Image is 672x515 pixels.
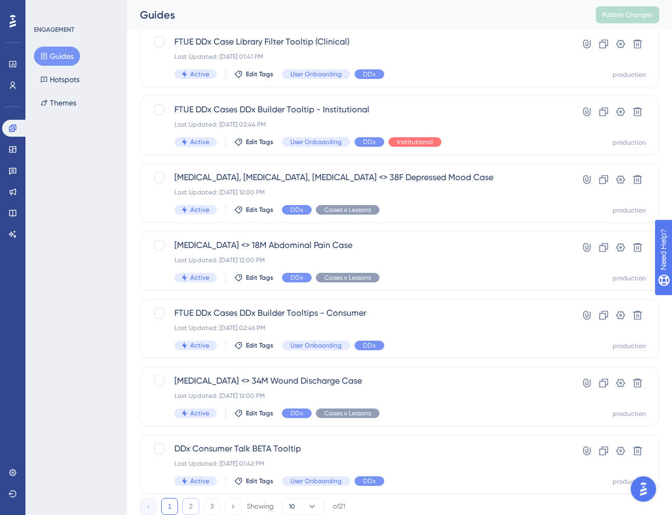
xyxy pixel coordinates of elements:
[613,410,646,418] div: production
[613,342,646,350] div: production
[290,409,303,418] span: DDx
[363,341,376,350] span: DDx
[246,138,273,146] span: Edit Tags
[282,498,324,515] button: 10
[174,324,540,332] div: Last Updated: [DATE] 02:46 PM
[174,120,540,129] div: Last Updated: [DATE] 02:44 PM
[324,273,371,282] span: Cases x Lessons
[627,473,659,505] iframe: UserGuiding AI Assistant Launcher
[289,502,295,511] span: 10
[234,70,273,78] button: Edit Tags
[174,459,540,468] div: Last Updated: [DATE] 01:42 PM
[190,138,209,146] span: Active
[174,392,540,400] div: Last Updated: [DATE] 12:00 PM
[174,256,540,264] div: Last Updated: [DATE] 12:00 PM
[246,409,273,418] span: Edit Tags
[333,502,345,511] div: of 21
[174,239,540,252] span: [MEDICAL_DATA] <> 18M Abdominal Pain Case
[190,273,209,282] span: Active
[140,7,569,22] div: Guides
[204,498,220,515] button: 3
[290,477,342,485] span: User Onboarding
[190,477,209,485] span: Active
[290,341,342,350] span: User Onboarding
[190,206,209,214] span: Active
[290,273,303,282] span: DDx
[161,498,178,515] button: 1
[190,341,209,350] span: Active
[34,70,86,89] button: Hotspots
[363,138,376,146] span: DDx
[290,138,342,146] span: User Onboarding
[174,442,540,455] span: DDx Consumer Talk BETA Tooltip
[363,477,376,485] span: DDx
[613,206,646,215] div: production
[613,138,646,147] div: production
[363,70,376,78] span: DDx
[190,409,209,418] span: Active
[613,274,646,282] div: production
[246,273,273,282] span: Edit Tags
[246,477,273,485] span: Edit Tags
[397,138,433,146] span: Institutional
[247,502,273,511] div: Showing
[174,188,540,197] div: Last Updated: [DATE] 12:00 PM
[174,375,540,387] span: [MEDICAL_DATA] <> 34M Wound Discharge Case
[290,206,303,214] span: DDx
[234,341,273,350] button: Edit Tags
[174,307,540,319] span: FTUE DDx Cases DDx Builder Tooltips - Consumer
[234,206,273,214] button: Edit Tags
[596,6,659,23] button: Publish Changes
[613,477,646,486] div: production
[34,93,83,112] button: Themes
[324,206,371,214] span: Cases x Lessons
[174,35,540,48] span: FTUE DDx Case Library Filter Tooltip (Clinical)
[182,498,199,515] button: 2
[234,477,273,485] button: Edit Tags
[190,70,209,78] span: Active
[34,47,80,66] button: Guides
[613,70,646,79] div: production
[34,25,74,34] div: ENGAGEMENT
[25,3,66,15] span: Need Help?
[246,206,273,214] span: Edit Tags
[290,70,342,78] span: User Onboarding
[602,11,653,19] span: Publish Changes
[234,409,273,418] button: Edit Tags
[174,52,540,61] div: Last Updated: [DATE] 01:41 PM
[246,341,273,350] span: Edit Tags
[234,138,273,146] button: Edit Tags
[246,70,273,78] span: Edit Tags
[234,273,273,282] button: Edit Tags
[324,409,371,418] span: Cases x Lessons
[174,171,540,184] span: [MEDICAL_DATA], [MEDICAL_DATA], [MEDICAL_DATA] <> 38F Depressed Mood Case
[174,103,540,116] span: FTUE DDx Cases DDx Builder Tooltip - Institutional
